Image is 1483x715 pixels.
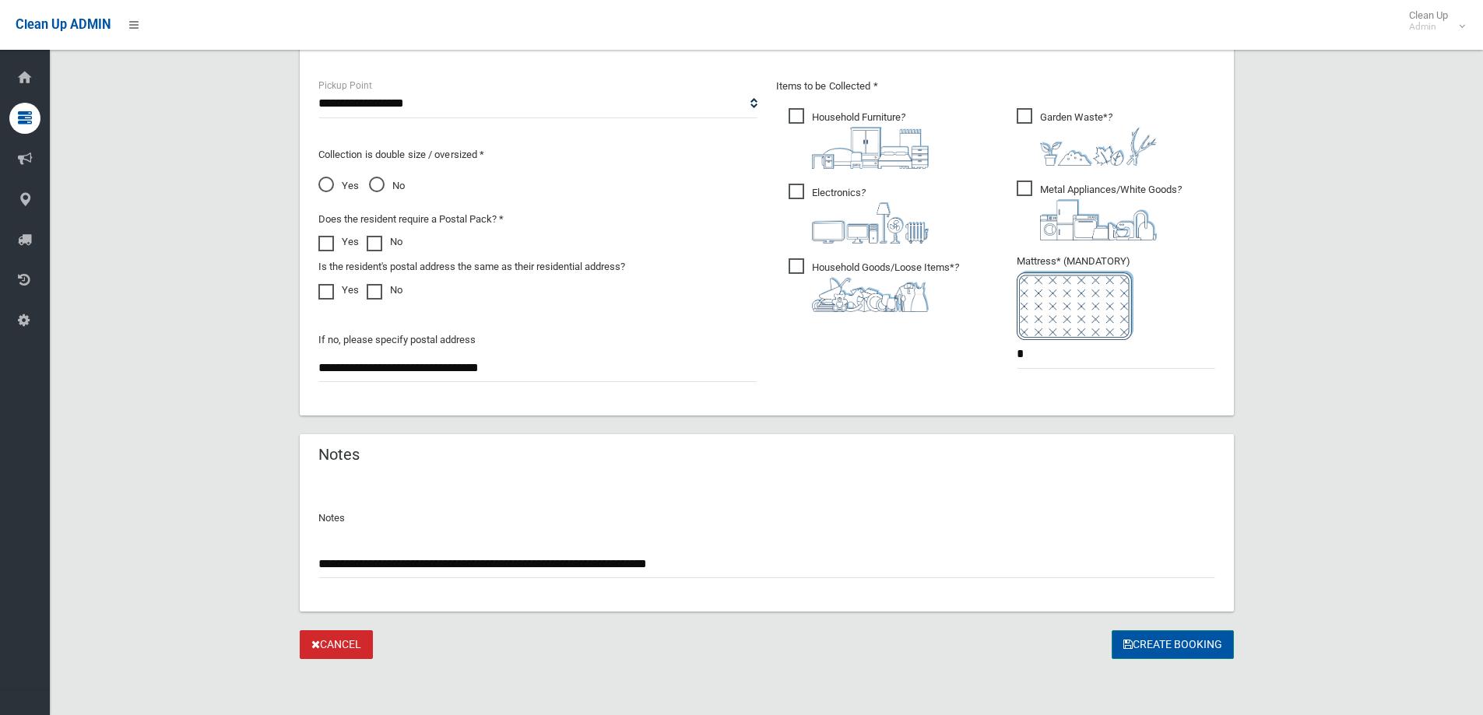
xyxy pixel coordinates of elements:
[1040,127,1157,166] img: 4fd8a5c772b2c999c83690221e5242e0.png
[318,258,625,276] label: Is the resident's postal address the same as their residential address?
[300,440,378,470] header: Notes
[318,145,757,164] p: Collection is double size / oversized *
[318,509,1215,527] p: Notes
[318,177,359,195] span: Yes
[1401,9,1464,33] span: Clean Up
[369,177,405,195] span: No
[812,202,929,244] img: 394712a680b73dbc3d2a6a3a7ffe5a07.png
[776,77,1215,96] p: Items to be Collected *
[812,277,929,312] img: b13cc3517677393f34c0a387616ef184.png
[1017,271,1133,340] img: e7408bece873d2c1783593a074e5cb2f.png
[1017,108,1157,166] span: Garden Waste*
[367,233,402,251] label: No
[318,281,359,300] label: Yes
[789,108,929,169] span: Household Furniture
[300,630,373,659] a: Cancel
[812,261,959,312] i: ?
[1409,21,1448,33] small: Admin
[789,184,929,244] span: Electronics
[812,187,929,244] i: ?
[318,331,476,349] label: If no, please specify postal address
[318,233,359,251] label: Yes
[1017,181,1182,240] span: Metal Appliances/White Goods
[789,258,959,312] span: Household Goods/Loose Items*
[1017,255,1215,340] span: Mattress* (MANDATORY)
[1112,630,1234,659] button: Create Booking
[812,111,929,169] i: ?
[812,127,929,169] img: aa9efdbe659d29b613fca23ba79d85cb.png
[1040,111,1157,166] i: ?
[318,210,504,229] label: Does the resident require a Postal Pack? *
[16,17,111,32] span: Clean Up ADMIN
[367,281,402,300] label: No
[1040,199,1157,240] img: 36c1b0289cb1767239cdd3de9e694f19.png
[1040,184,1182,240] i: ?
